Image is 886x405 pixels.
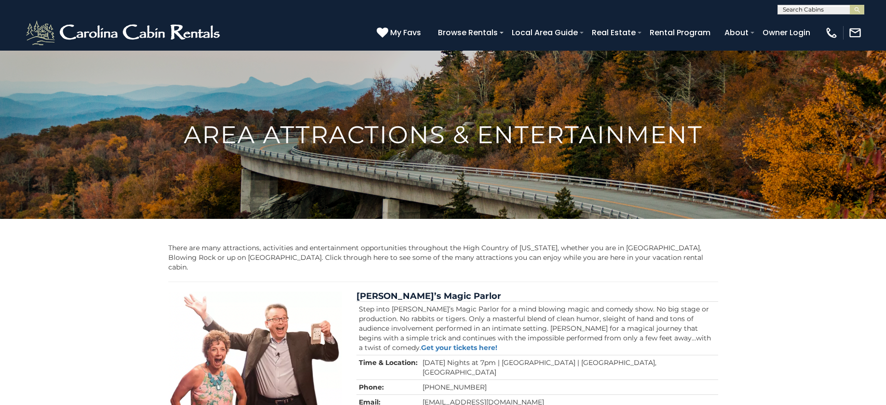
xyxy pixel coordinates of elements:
a: About [720,24,753,41]
strong: Time & Location: [359,358,418,367]
td: [PHONE_NUMBER] [420,379,718,394]
a: Owner Login [758,24,815,41]
p: There are many attractions, activities and entertainment opportunities throughout the High Countr... [168,243,718,272]
span: My Favs [390,27,421,39]
td: Step into [PERSON_NAME]’s Magic Parlor for a mind blowing magic and comedy show. No big stage or ... [356,301,718,355]
a: Local Area Guide [507,24,583,41]
a: Get your tickets here! [421,343,497,352]
img: White-1-2.png [24,18,224,47]
a: Real Estate [587,24,641,41]
strong: Phone: [359,383,384,391]
td: [DATE] Nights at 7pm | [GEOGRAPHIC_DATA] | [GEOGRAPHIC_DATA], [GEOGRAPHIC_DATA] [420,355,718,379]
img: mail-regular-white.png [848,26,862,40]
a: Browse Rentals [433,24,503,41]
a: My Favs [377,27,423,39]
a: Rental Program [645,24,715,41]
a: [PERSON_NAME]’s Magic Parlor [356,291,501,301]
img: phone-regular-white.png [825,26,838,40]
